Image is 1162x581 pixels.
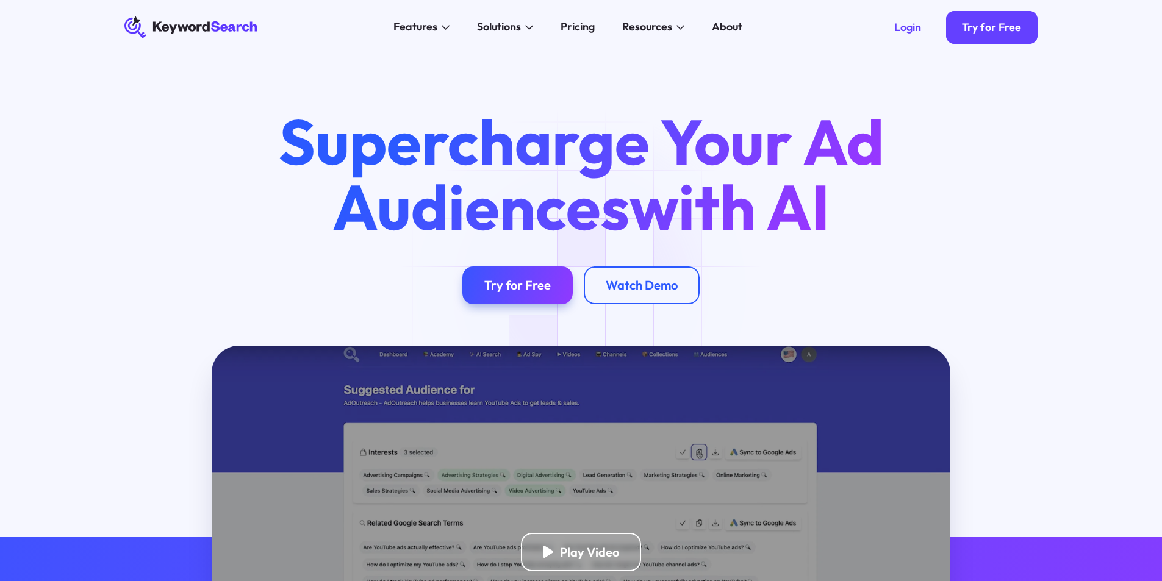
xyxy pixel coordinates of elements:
div: Try for Free [484,277,551,293]
div: Resources [622,19,672,35]
div: Watch Demo [606,277,678,293]
div: Login [894,21,921,34]
div: Pricing [561,19,595,35]
a: Try for Free [946,11,1038,44]
span: with AI [629,167,830,246]
a: Pricing [553,16,603,38]
a: Login [878,11,938,44]
div: Features [393,19,437,35]
div: Play Video [560,544,619,560]
a: About [704,16,751,38]
div: About [712,19,742,35]
div: Try for Free [962,21,1021,34]
a: Try for Free [462,266,573,305]
h1: Supercharge Your Ad Audiences [253,109,909,238]
div: Solutions [477,19,521,35]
